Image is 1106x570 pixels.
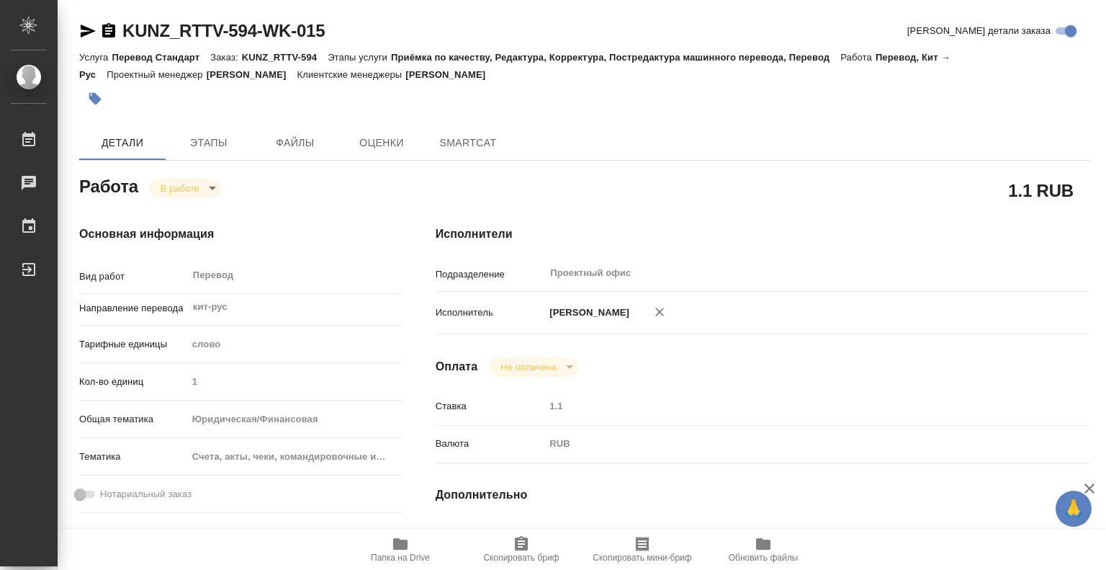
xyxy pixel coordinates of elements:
span: Нотариальный заказ [100,487,192,502]
p: Исполнитель [436,306,545,320]
div: В работе [149,179,221,198]
h2: 1.1 RUB [1008,178,1074,202]
p: Валюта [436,437,545,451]
p: Последнее изменение [436,526,545,540]
p: Кол-во единиц [79,375,187,389]
p: Заказ: [210,52,241,63]
p: Тарифные единицы [79,337,187,352]
a: KUNZ_RTTV-594-WK-015 [122,21,325,40]
button: Скопировать бриф [461,530,582,570]
span: Детали [88,134,157,152]
span: Скопировать бриф [483,553,559,563]
button: Добавить тэг [79,83,111,115]
span: 🙏 [1061,494,1086,524]
span: Скопировать мини-бриф [593,553,691,563]
p: Проектный менеджер [107,69,206,80]
button: В работе [156,182,204,195]
h4: Исполнители [436,226,1090,243]
p: Клиентские менеджеры [297,69,406,80]
p: [PERSON_NAME] [405,69,496,80]
div: RUB [544,432,1035,456]
div: слово [187,332,403,357]
p: Приёмка по качеству, Редактура, Корректура, Постредактура машинного перевода, Перевод [391,52,840,63]
p: Перевод Стандарт [112,52,210,63]
p: KUNZ_RTTV-594 [242,52,328,63]
div: В работе [489,357,577,377]
button: Не оплачена [496,361,560,373]
p: Общая тематика [79,412,187,427]
div: Счета, акты, чеки, командировочные и таможенные документы [187,445,403,469]
button: Обновить файлы [703,530,824,570]
button: Удалить исполнителя [644,296,675,328]
span: SmartCat [433,134,503,152]
p: Тематика [79,450,187,464]
button: Скопировать мини-бриф [582,530,703,570]
h4: Основная информация [79,226,378,243]
h2: Работа [79,172,138,198]
p: Подразделение [436,267,545,282]
p: Услуга [79,52,112,63]
span: Файлы [261,134,330,152]
p: [PERSON_NAME] [544,306,629,320]
p: Работа [840,52,876,63]
span: Оценки [347,134,416,152]
input: Пустое поле [187,371,403,392]
span: Папка на Drive [371,553,430,563]
input: Пустое поле [544,522,1035,543]
p: Этапы услуги [328,52,391,63]
span: [PERSON_NAME] детали заказа [907,24,1051,38]
p: Вид работ [79,270,187,284]
span: Обновить файлы [729,553,799,563]
h4: Дополнительно [436,486,1090,504]
button: Папка на Drive [340,530,461,570]
p: Ставка [436,399,545,414]
button: 🙏 [1056,491,1092,527]
button: Скопировать ссылку [100,22,117,40]
input: Пустое поле [544,396,1035,417]
span: Этапы [174,134,243,152]
p: [PERSON_NAME] [207,69,297,80]
div: Юридическая/Финансовая [187,407,403,432]
button: Скопировать ссылку для ЯМессенджера [79,22,96,40]
h4: Оплата [436,358,478,375]
p: Направление перевода [79,301,187,316]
